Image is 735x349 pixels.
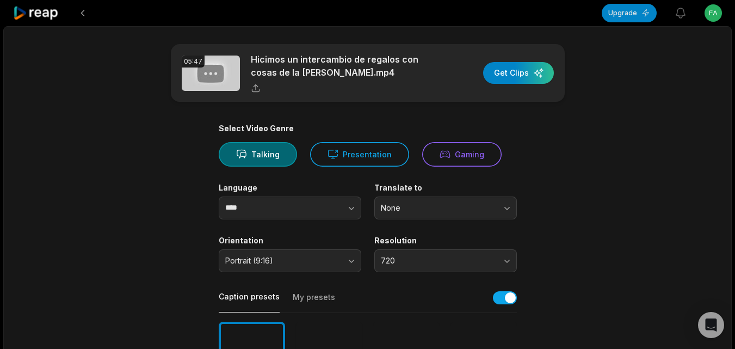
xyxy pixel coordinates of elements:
[219,291,280,313] button: Caption presets
[422,142,502,167] button: Gaming
[225,256,339,266] span: Portrait (9:16)
[293,292,335,313] button: My presets
[219,249,361,272] button: Portrait (9:16)
[219,236,361,246] label: Orientation
[381,203,495,213] span: None
[374,236,517,246] label: Resolution
[251,53,438,79] p: Hicimos un intercambio de regalos con cosas de la [PERSON_NAME].mp4
[602,4,657,22] button: Upgrade
[219,142,297,167] button: Talking
[483,62,554,84] button: Get Clips
[698,312,724,338] div: Open Intercom Messenger
[374,183,517,193] label: Translate to
[310,142,409,167] button: Presentation
[381,256,495,266] span: 720
[374,249,517,272] button: 720
[219,183,361,193] label: Language
[182,56,205,68] div: 05:47
[374,197,517,219] button: None
[219,124,517,133] div: Select Video Genre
